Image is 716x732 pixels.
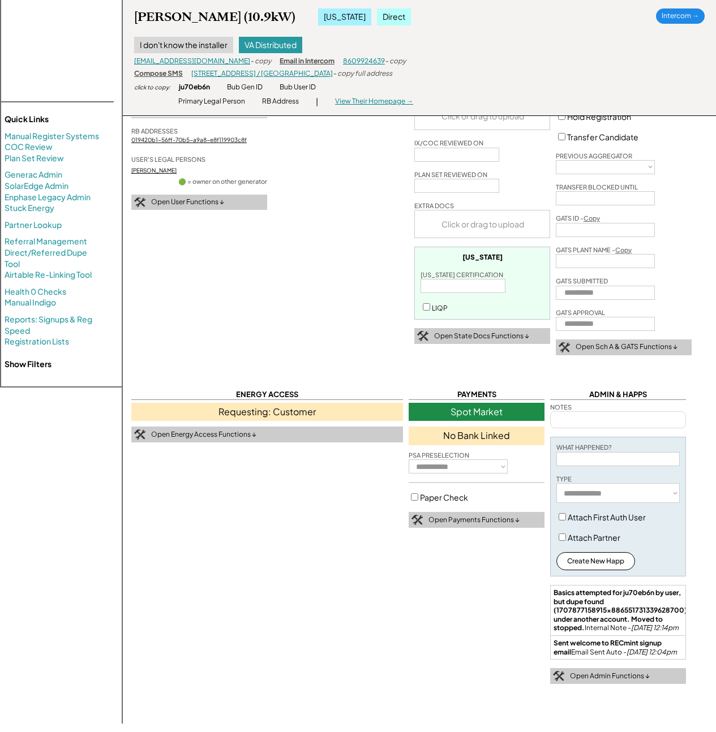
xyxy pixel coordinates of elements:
[134,83,170,91] div: click to copy:
[5,236,87,247] a: Referral Management
[227,83,263,92] div: Bub Gen ID
[584,214,600,222] u: Copy
[556,214,600,222] div: GATS ID -
[5,192,91,203] a: Enphase Legacy Admin
[335,97,413,106] div: View Their Homepage →
[567,111,631,122] label: Hold Registration
[239,37,302,54] div: VA Distributed
[556,308,605,317] div: GATS APPROVAL
[556,475,572,483] div: TYPE
[5,359,52,369] strong: Show Filters
[559,342,570,352] img: tool-icon.png
[385,57,406,66] div: - copy
[656,8,705,24] div: Intercom →
[556,183,638,191] div: TRANSFER BLOCKED UNTIL
[615,246,632,253] u: Copy
[178,97,245,106] div: Primary Legal Person
[556,246,632,254] div: GATS PLANT NAME -
[556,277,608,285] div: GATS SUBMITTED
[333,69,392,79] div: - copy full address
[131,403,403,421] div: Requesting: Customer
[414,201,454,210] div: EXTRA DOCS
[417,331,428,341] img: tool-icon.png
[414,139,483,147] div: IX/COC REVIEWED ON
[131,167,177,174] a: [PERSON_NAME]
[409,451,469,459] div: PSA PRESELECTION
[432,304,448,312] label: LIQP
[151,197,224,207] div: Open User Functions ↓
[131,389,403,400] div: ENERGY ACCESS
[262,97,299,106] div: RB Address
[556,152,632,160] div: PREVIOUS AGGREGATOR
[556,443,612,451] div: WHAT HAPPENED?
[550,389,686,400] div: ADMIN & HAPPS
[5,336,69,347] a: Registration Lists
[554,588,687,632] div: Internal Note -
[414,170,487,179] div: PLAN SET REVIEWED ON
[191,69,333,77] a: [STREET_ADDRESS] / [GEOGRAPHIC_DATA]
[421,270,503,279] div: [US_STATE] CERTIFICATION
[5,153,64,164] a: Plan Set Review
[411,515,423,525] img: tool-icon.png
[568,532,620,542] label: Attach Partner
[415,210,551,238] div: Click or drag to upload
[134,429,145,440] img: tool-icon.png
[5,247,102,269] a: Direct/Referred Dupe Tool
[462,253,503,262] div: [US_STATE]
[343,57,385,65] a: 8609924639
[556,552,635,570] button: Create New Happ
[5,219,62,231] a: Partner Lookup
[428,515,520,525] div: Open Payments Functions ↓
[179,83,210,92] div: ju70eb6n
[5,203,54,214] a: Stuck Energy
[134,69,183,79] div: Compose SMS
[409,427,544,445] div: No Bank Linked
[5,141,53,153] a: COC Review
[554,639,663,656] strong: Sent welcome to RECmint signup email
[377,8,411,25] div: Direct
[627,648,677,656] em: [DATE] 12:04pm
[134,57,250,65] a: [EMAIL_ADDRESS][DOMAIN_NAME]
[409,389,544,400] div: PAYMENTS
[5,297,56,308] a: Manual Indigo
[131,127,178,135] div: RB ADDRESSES
[318,8,371,25] div: [US_STATE]
[554,639,683,656] div: Email Sent Auto -
[134,197,145,208] img: tool-icon.png
[280,57,335,66] div: Email in Intercom
[434,331,529,341] div: Open State Docs Functions ↓
[554,588,688,632] strong: Basics attempted for ju70eb6n by user, but dupe found (1707877158915x886551731339628700) under an...
[5,114,118,125] div: Quick Links
[5,286,66,298] a: Health 0 Checks
[131,136,247,143] a: 019420b1-56ff-70b5-a9a8-e8f119903c8f
[420,492,468,502] label: Paper Check
[568,512,646,522] label: Attach First Auth User
[570,671,650,681] div: Open Admin Functions ↓
[316,96,318,107] div: |
[178,177,267,186] div: 🟢 = owner on other generator
[151,430,256,440] div: Open Energy Access Functions ↓
[409,403,544,421] div: Spot Market
[553,671,564,681] img: tool-icon.png
[5,269,92,281] a: Airtable Re-Linking Tool
[5,169,62,180] a: Generac Admin
[134,37,233,54] div: I don't know the installer
[134,9,295,25] div: [PERSON_NAME] (10.9kW)
[5,180,68,192] a: SolarEdge Admin
[550,403,572,411] div: NOTES
[280,83,316,92] div: Bub User ID
[250,57,271,66] div: - copy
[631,623,679,632] em: [DATE] 12:14pm
[5,131,99,142] a: Manual Register Systems
[576,342,678,352] div: Open Sch A & GATS Functions ↓
[131,155,205,163] div: USER'S LEGAL PERSONS
[5,314,102,336] a: Reports: Signups & Reg Speed
[567,132,638,142] label: Transfer Candidate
